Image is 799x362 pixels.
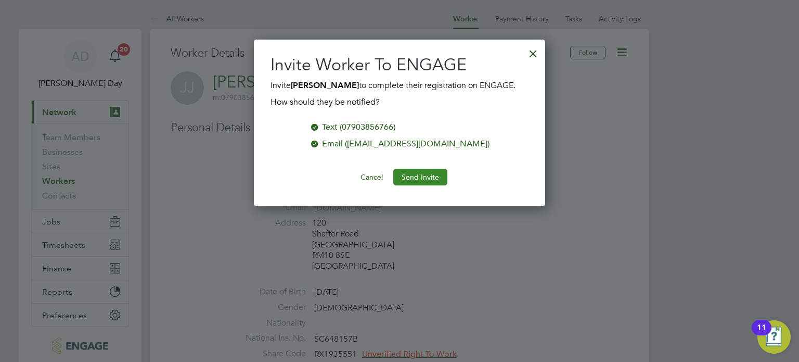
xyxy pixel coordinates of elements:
div: Email ([EMAIL_ADDRESS][DOMAIN_NAME]) [322,138,489,150]
div: Text (07903856766) [322,121,395,133]
div: 11 [757,328,766,341]
button: Send Invite [393,169,447,185]
h2: Invite Worker To ENGAGE [270,54,529,76]
button: Open Resource Center, 11 new notifications [757,320,791,354]
div: How should they be notified? [270,92,529,108]
button: Cancel [352,169,391,185]
b: [PERSON_NAME] [291,80,359,90]
div: Invite to complete their registration on ENGAGE. [270,79,529,108]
